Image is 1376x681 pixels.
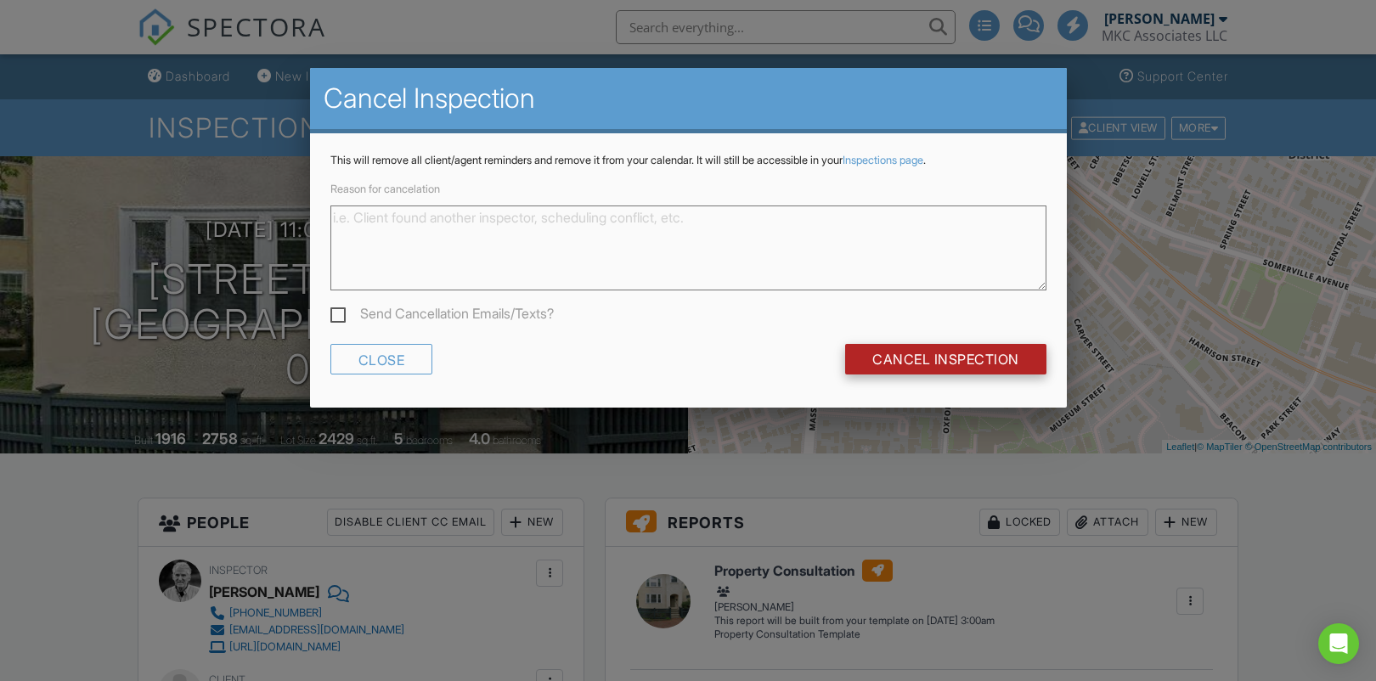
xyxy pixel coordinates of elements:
[843,154,923,166] a: Inspections page
[330,183,440,195] label: Reason for cancelation
[1318,623,1359,664] div: Open Intercom Messenger
[330,344,433,374] div: Close
[845,344,1046,374] input: Cancel Inspection
[330,306,554,327] label: Send Cancellation Emails/Texts?
[330,154,1046,167] p: This will remove all client/agent reminders and remove it from your calendar. It will still be ac...
[324,82,1053,115] h2: Cancel Inspection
